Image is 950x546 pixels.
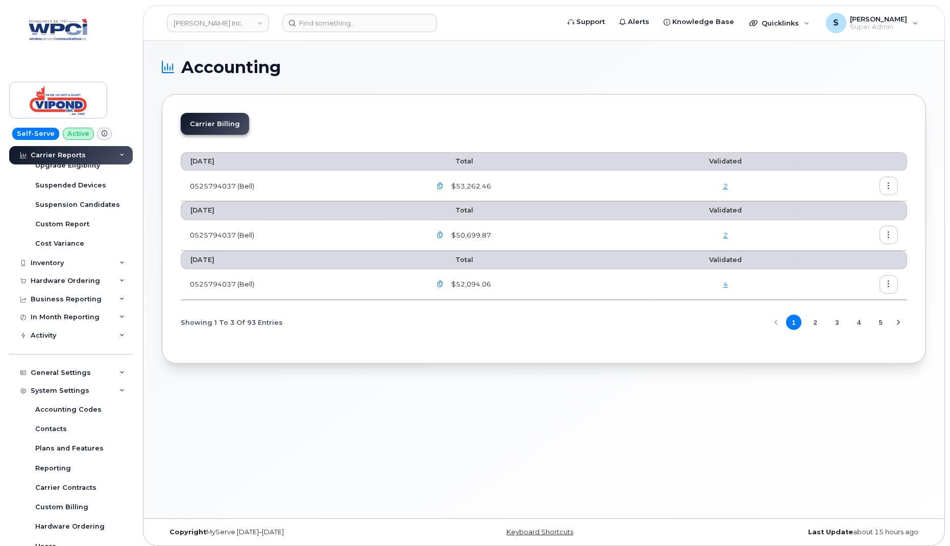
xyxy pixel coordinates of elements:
td: 0525794037 (Bell) [181,269,422,300]
span: Total [431,206,473,214]
button: Page 3 [830,315,845,330]
span: Showing 1 To 3 Of 93 Entries [181,315,283,330]
th: [DATE] [181,152,422,171]
th: Validated [651,152,800,171]
span: $53,262.46 [449,181,491,191]
td: 0525794037 (Bell) [181,220,422,251]
th: [DATE] [181,201,422,220]
strong: Last Update [808,528,853,536]
th: Validated [651,251,800,269]
button: Next Page [891,315,906,330]
strong: Copyright [169,528,206,536]
button: Page 5 [873,315,888,330]
a: Keyboard Shortcuts [506,528,573,536]
th: Validated [651,201,800,220]
span: $52,094.06 [449,279,491,289]
span: Accounting [181,60,281,75]
span: Total [431,157,473,165]
a: 2 [723,231,728,239]
span: Total [431,256,473,264]
div: MyServe [DATE]–[DATE] [162,528,417,536]
th: [DATE] [181,251,422,269]
span: $50,699.87 [449,230,491,240]
a: 4 [723,280,728,288]
button: Page 4 [851,315,867,330]
div: about 15 hours ago [671,528,926,536]
button: Page 1 [786,315,801,330]
a: 2 [723,182,728,190]
td: 0525794037 (Bell) [181,171,422,201]
button: Page 2 [808,315,823,330]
